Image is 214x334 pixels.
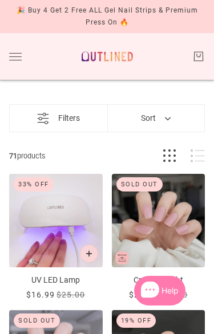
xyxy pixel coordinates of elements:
button: Toggle drawer [9,53,22,60]
button: Grid view [163,149,176,162]
span: $25.00 [56,290,85,299]
span: $16.99 [26,290,55,299]
div: 19% Off [116,313,156,328]
p: UV LED Lamp [9,274,103,286]
span: products [9,150,127,162]
a: Cart [192,50,205,63]
a: Cream Delight [112,174,205,301]
b: 71 [9,152,17,160]
button: Sort [130,105,182,132]
button: List view [191,149,205,162]
button: Filters [26,105,91,132]
img: Cream Delight-Semi Cured Gel Strips-Outlined [112,174,205,267]
span: $22.50 [129,290,158,299]
button: Add to cart [80,245,98,263]
div: Sold out [14,313,60,328]
div: 🎉 Buy 4 Get 2 Free ALL Gel Nail Strips & Premium Press On 🔥 [9,5,205,28]
a: Outlined [78,42,137,71]
div: Sold out [116,177,163,192]
p: Cream Delight [112,274,205,286]
span: $27.50 [159,290,188,299]
img: uv-led-lamp-accessories_350x.jpg [9,174,103,267]
a: UV LED Lamp [9,174,103,301]
div: 33% Off [14,177,54,192]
